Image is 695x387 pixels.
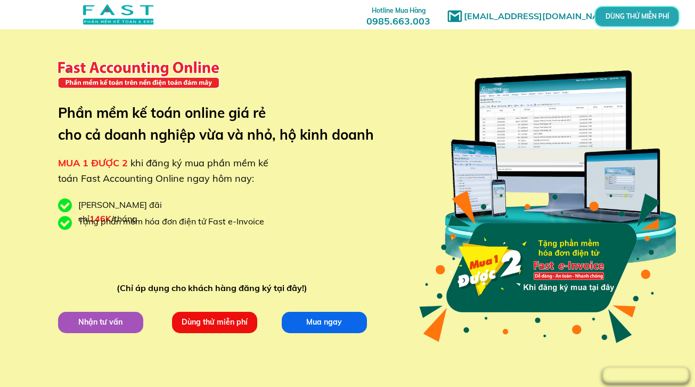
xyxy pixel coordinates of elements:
span: Hotline Mua Hàng [372,6,426,14]
p: Mua ngay [281,311,367,333]
h3: 0985.663.003 [355,4,442,27]
span: MUA 1 ĐƯỢC 2 [58,157,128,169]
p: Dùng thử miễn phí [171,311,258,333]
span: 146K [89,213,111,224]
p: Nhận tư vấn [58,311,144,333]
div: [PERSON_NAME] đãi chỉ /tháng [78,198,217,225]
div: Tặng phần mềm hóa đơn điện tử Fast e-Invoice [78,215,272,229]
p: DÙNG THỬ MIỄN PHÍ [622,13,652,20]
h1: [EMAIL_ADDRESS][DOMAIN_NAME] [464,10,621,23]
h3: Phần mềm kế toán online giá rẻ cho cả doanh nghiệp vừa và nhỏ, hộ kinh doanh [58,102,390,146]
span: khi đăng ký mua phần mềm kế toán Fast Accounting Online ngay hôm nay: [58,157,268,184]
div: (Chỉ áp dụng cho khách hàng đăng ký tại đây!) [117,281,312,295]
